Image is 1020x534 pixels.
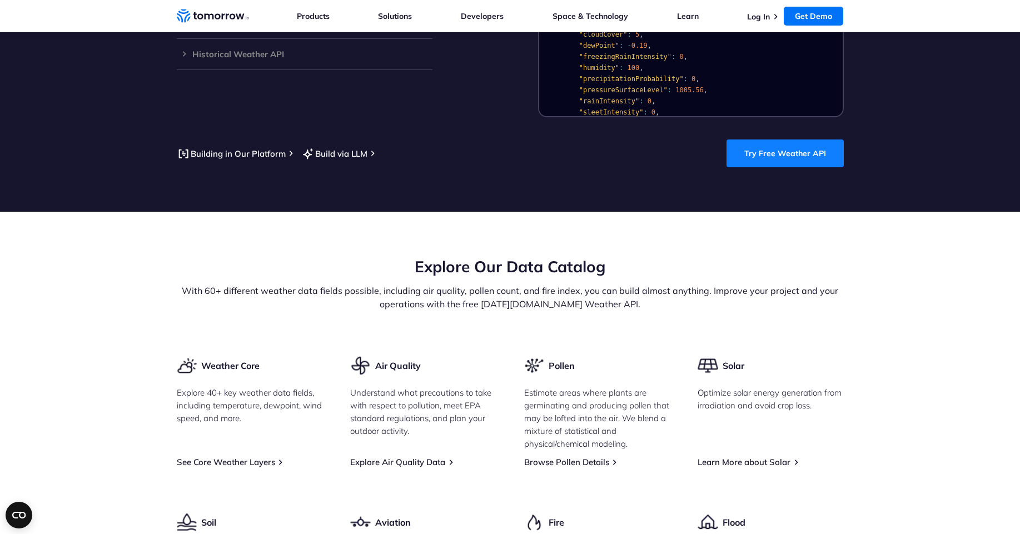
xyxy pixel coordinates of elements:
p: With 60+ different weather data fields possible, including air quality, pollen count, and fire in... [177,284,844,311]
p: Understand what precautions to take with respect to pollution, meet EPA standard regulations, and... [350,386,496,437]
h3: Weather Core [201,360,260,372]
span: 0 [679,53,683,61]
a: Products [297,11,330,21]
span: "dewPoint" [579,42,619,49]
h3: Fire [549,516,564,528]
a: Get Demo [784,7,843,26]
span: , [639,31,643,38]
p: Optimize solar energy generation from irradiation and avoid crop loss. [698,386,844,412]
span: , [703,86,707,94]
span: : [619,64,623,72]
span: - [627,42,631,49]
a: Home link [177,8,249,24]
span: 100 [627,64,639,72]
span: 1005.56 [675,86,704,94]
a: Building in Our Platform [177,147,286,161]
span: "pressureSurfaceLevel" [579,86,667,94]
h3: Pollen [549,360,575,372]
span: , [647,42,651,49]
a: Learn [677,11,699,21]
span: "humidity" [579,64,619,72]
a: Space & Technology [553,11,628,21]
span: , [695,75,699,83]
span: : [619,42,623,49]
span: 0 [647,97,651,105]
span: , [651,97,655,105]
span: : [639,97,643,105]
span: 0 [691,75,695,83]
span: "freezingRainIntensity" [579,53,671,61]
a: Build via LLM [301,147,367,161]
span: : [627,31,631,38]
h3: Air Quality [375,360,421,372]
a: Log In [747,12,770,22]
a: Explore Air Quality Data [350,457,445,467]
p: Explore 40+ key weather data fields, including temperature, dewpoint, wind speed, and more. [177,386,323,425]
span: "precipitationProbability" [579,75,683,83]
span: : [683,75,687,83]
h3: Historical Weather API [177,50,432,58]
a: Solutions [378,11,412,21]
span: 0 [651,108,655,116]
h2: Explore Our Data Catalog [177,256,844,277]
span: : [671,53,675,61]
h3: Aviation [375,516,411,528]
a: Developers [461,11,504,21]
h3: Solar [723,360,744,372]
button: Open CMP widget [6,502,32,528]
span: "cloudCover" [579,31,627,38]
span: : [643,108,647,116]
a: See Core Weather Layers [177,457,275,467]
a: Browse Pollen Details [524,457,609,467]
span: "sleetIntensity" [579,108,643,116]
a: Try Free Weather API [727,139,844,167]
a: Learn More about Solar [698,457,790,467]
span: "rainIntensity" [579,97,639,105]
h3: Soil [201,516,216,528]
p: Estimate areas where plants are germinating and producing pollen that may be lofted into the air.... [524,386,670,450]
span: , [655,108,659,116]
span: , [639,64,643,72]
span: , [683,53,687,61]
h3: Flood [723,516,745,528]
span: 5 [635,31,639,38]
span: 0.19 [631,42,647,49]
span: : [667,86,671,94]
